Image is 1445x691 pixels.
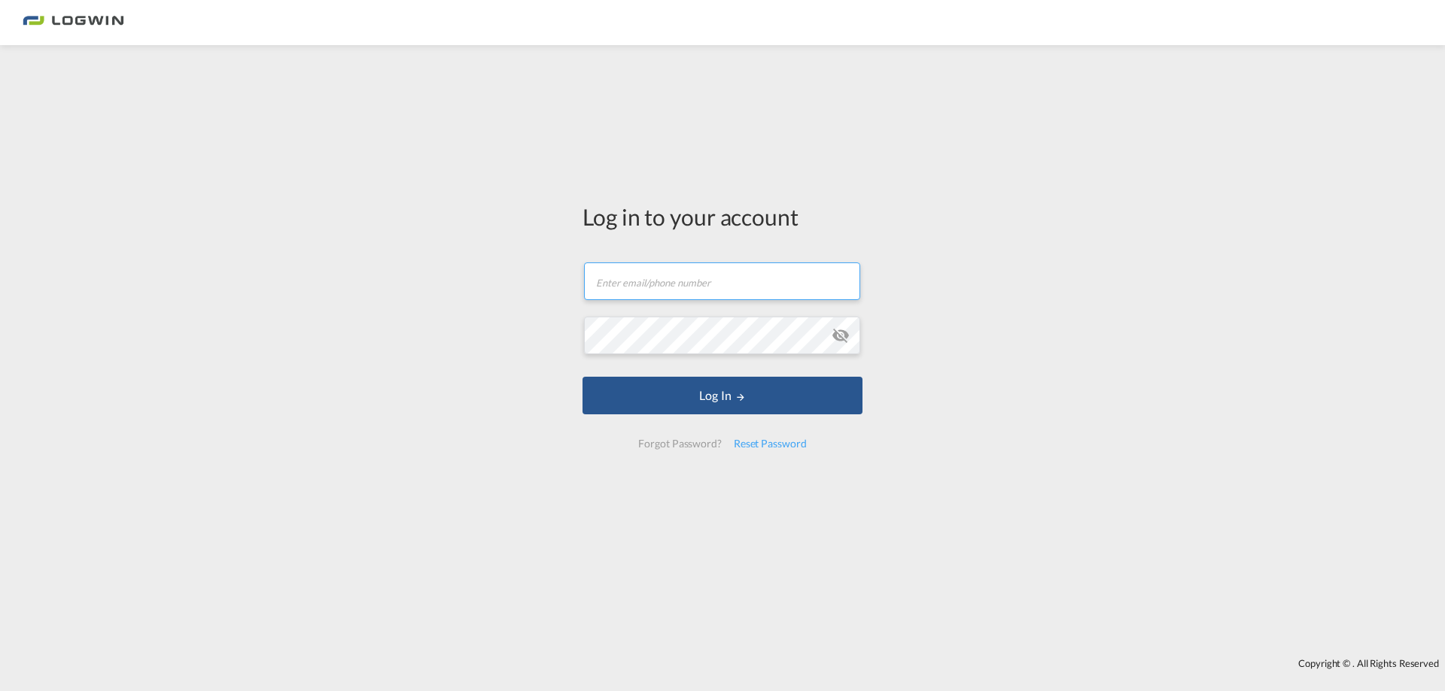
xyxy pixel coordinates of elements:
img: bc73a0e0d8c111efacd525e4c8ad7d32.png [23,6,124,40]
input: Enter email/phone number [584,262,860,300]
div: Forgot Password? [632,430,727,457]
button: LOGIN [583,377,862,414]
div: Reset Password [728,430,813,457]
md-icon: icon-eye-off [832,326,850,344]
div: Log in to your account [583,201,862,232]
